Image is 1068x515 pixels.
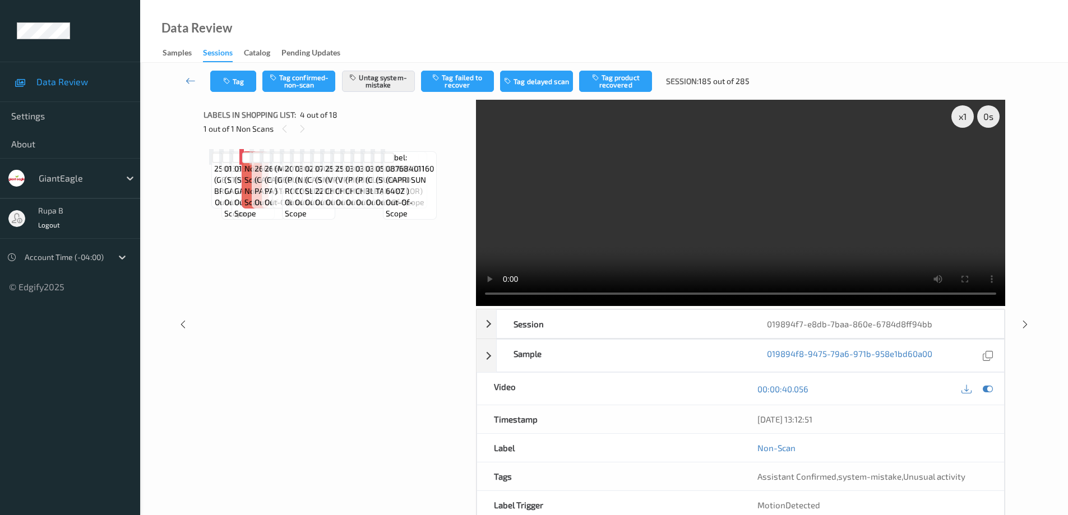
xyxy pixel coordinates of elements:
a: Catalog [244,45,281,61]
span: Label: 26647900000 (CAPRESE PASTA SLD ) [265,152,314,197]
span: out-of-scope [315,197,364,208]
a: Pending Updates [281,45,352,61]
span: Label: 03003494765 (PINEAPPLE CHUNKS ) [345,152,395,197]
span: out-of-scope [295,197,344,208]
span: Label: 03003410046 (NB 31/40 COOKED SH) [295,152,344,197]
div: Video [477,373,741,405]
span: Label: 02396470999 (CAB BRISKET SLIDER) [305,152,354,197]
div: Timestamp [477,405,741,433]
button: Tag product recovered [579,71,652,92]
span: Label: 01380017899 (STOUFFERS GARLIC B) [234,152,282,197]
span: 185 out of 285 [699,76,750,87]
span: out-of-scope [366,197,415,208]
button: Tag [210,71,256,92]
div: Pending Updates [281,47,340,61]
div: Label [477,434,741,462]
div: Samples [163,47,192,61]
span: Labels in shopping list: [204,109,296,120]
span: Label: 08768401160 (CAPRI SUN 64OZ ) [386,152,434,197]
span: Label: 05020000821 (SUNNY D TANGY FLOR) [376,152,424,197]
button: Tag confirmed-non-scan [262,71,335,92]
span: Label: 07080018043 (SMITHFIELD 22OZ OR) [315,152,364,197]
span: Assistant Confirmed [757,471,836,481]
span: , , [757,471,965,481]
div: Catalog [244,47,270,61]
span: Unusual activity [903,471,965,481]
span: out-of-scope [386,197,434,219]
div: Sample [497,340,750,372]
a: 00:00:40.056 [757,383,808,395]
span: out-of-scope [234,197,282,219]
span: out-of-scope [346,197,395,208]
div: Tags [477,462,741,490]
a: Non-Scan [757,442,796,453]
span: Label: Non-Scan [244,152,266,185]
button: Untag system-mistake [342,71,415,92]
span: out-of-scope [336,197,385,208]
span: out-of-scope [305,197,354,208]
a: Samples [163,45,203,61]
div: x 1 [951,105,974,128]
span: Label: 20721500000 (PULLED ROTISSERIE ) [285,152,332,197]
span: Session: [666,76,699,87]
span: out-of-scope [265,197,313,208]
span: Label: 01380017899 (STOUFFERS GARLIC B) [224,152,272,197]
span: Label: 03003494765 (PINEAPPLE CHUNKS ) [355,152,405,197]
div: 019894f7-e8db-7baa-860e-6784d8ff94bb [750,310,1004,338]
div: Session [497,310,750,338]
span: system-mistake [838,471,901,481]
a: Sessions [203,45,244,62]
span: Label: 25657600000 (MD TURKEY &amp; [GEOGRAPHIC_DATA] ) [275,152,348,197]
div: Sample019894f8-9475-79a6-971b-958e1bd60a00 [477,339,1005,372]
button: Tag failed to recover [421,71,494,92]
span: 4 out of 18 [300,109,337,120]
div: Sessions [203,47,233,62]
span: out-of-scope [326,197,375,208]
span: out-of-scope [255,197,303,208]
span: Label: 25338500000 (VP THIN PK CHOPS ) [325,152,375,197]
span: out-of-scope [224,197,272,219]
span: out-of-scope [215,197,263,208]
span: out-of-scope [285,197,332,219]
span: out-of-scope [376,197,424,208]
span: out-of-scope [356,197,405,208]
span: Label: 25338500000 (VP THIN PK CHOPS ) [335,152,385,197]
a: 019894f8-9475-79a6-971b-958e1bd60a00 [767,348,932,363]
div: Session019894f7-e8db-7baa-860e-6784d8ff94bb [477,309,1005,338]
button: Tag delayed scan [500,71,573,92]
span: Label: 03003493540 (CLEMENTINE 3LB ) [366,152,416,197]
div: Data Review [161,22,232,34]
div: 0 s [977,105,1000,128]
span: non-scan [244,185,266,208]
span: Label: 26647900000 (CAPRESE PASTA SLD ) [255,152,304,197]
span: Label: 25082900000 (GE CHCKN BREAST ) [214,152,264,197]
div: [DATE] 13:12:51 [757,414,987,425]
div: 1 out of 1 Non Scans [204,122,468,136]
